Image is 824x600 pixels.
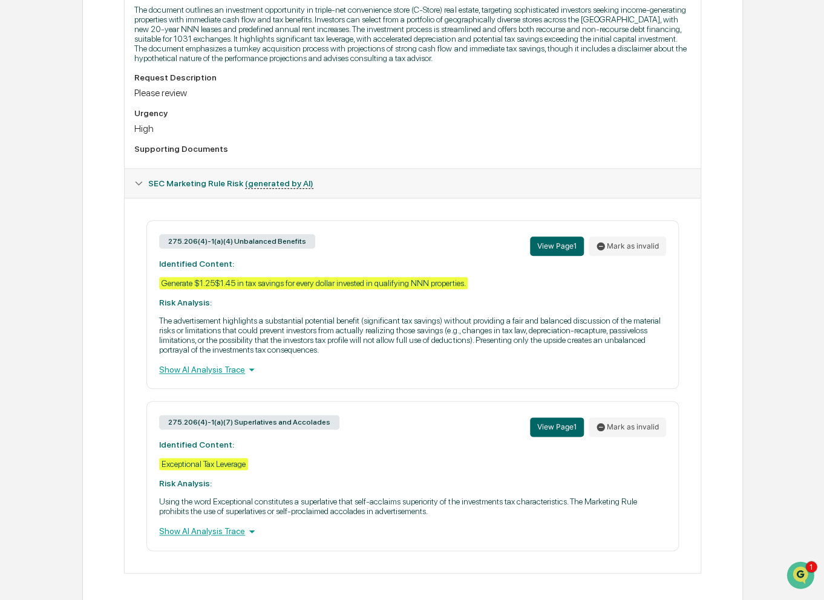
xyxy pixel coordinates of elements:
[100,164,105,174] span: •
[12,152,31,172] img: Jack Rasmussen
[31,54,200,67] input: Clear
[12,271,22,281] div: 🔎
[159,316,665,354] p: The advertisement highlights a substantial potential benefit (significant tax savings) without pr...
[134,123,690,134] div: High
[88,248,97,258] div: 🗄️
[12,185,31,204] img: Jack Rasmussen
[38,164,98,174] span: [PERSON_NAME]
[589,236,666,256] button: Mark as invalid
[107,164,132,174] span: [DATE]
[188,131,220,146] button: See all
[12,134,77,143] div: Past conversations
[125,169,700,198] div: SEC Marketing Rule Risk (generated by AI)
[25,92,47,114] img: 8933085812038_c878075ebb4cc5468115_72.jpg
[24,247,78,259] span: Preclearance
[159,440,234,449] strong: Identified Content:
[100,247,150,259] span: Attestations
[12,92,34,114] img: 1746055101610-c473b297-6a78-478c-a979-82029cc54cd1
[7,265,81,287] a: 🔎Data Lookup
[12,248,22,258] div: 🖐️
[148,178,313,188] span: SEC Marketing Rule Risk
[206,96,220,110] button: Start new chat
[159,234,315,249] div: 275.206(4)-1(a)(4) Unbalanced Benefits
[134,108,690,118] div: Urgency
[530,417,584,437] button: View Page1
[107,197,132,206] span: [DATE]
[530,236,584,256] button: View Page1
[134,5,690,63] p: The document outlines an investment opportunity in triple-net convenience store (C-Store) real es...
[159,363,665,376] div: Show AI Analysis Trace
[24,270,76,282] span: Data Lookup
[85,299,146,308] a: Powered byPylon
[24,197,34,207] img: 1746055101610-c473b297-6a78-478c-a979-82029cc54cd1
[54,104,166,114] div: We're available if you need us!
[54,92,198,104] div: Start new chat
[38,197,98,206] span: [PERSON_NAME]
[159,259,234,269] strong: Identified Content:
[83,242,155,264] a: 🗄️Attestations
[120,299,146,308] span: Pylon
[24,165,34,174] img: 1746055101610-c473b297-6a78-478c-a979-82029cc54cd1
[159,497,665,516] p: Using the word Exceptional constitutes a superlative that self-acclaims superiority of the invest...
[785,560,818,593] iframe: Open customer support
[12,25,220,44] p: How can we help?
[159,277,468,289] div: Generate $1.25$1.45 in tax savings for every dollar invested in qualifying NNN properties.
[159,524,665,538] div: Show AI Analysis Trace
[159,458,248,470] div: Exceptional Tax Leverage
[245,178,313,189] u: (generated by AI)
[159,415,339,429] div: 275.206(4)-1(a)(7) Superlatives and Accolades
[134,144,690,154] div: Supporting Documents
[7,242,83,264] a: 🖐️Preclearance
[134,87,690,99] div: Please review
[134,73,690,82] div: Request Description
[100,197,105,206] span: •
[589,417,666,437] button: Mark as invalid
[159,298,212,307] strong: Risk Analysis:
[159,478,212,488] strong: Risk Analysis:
